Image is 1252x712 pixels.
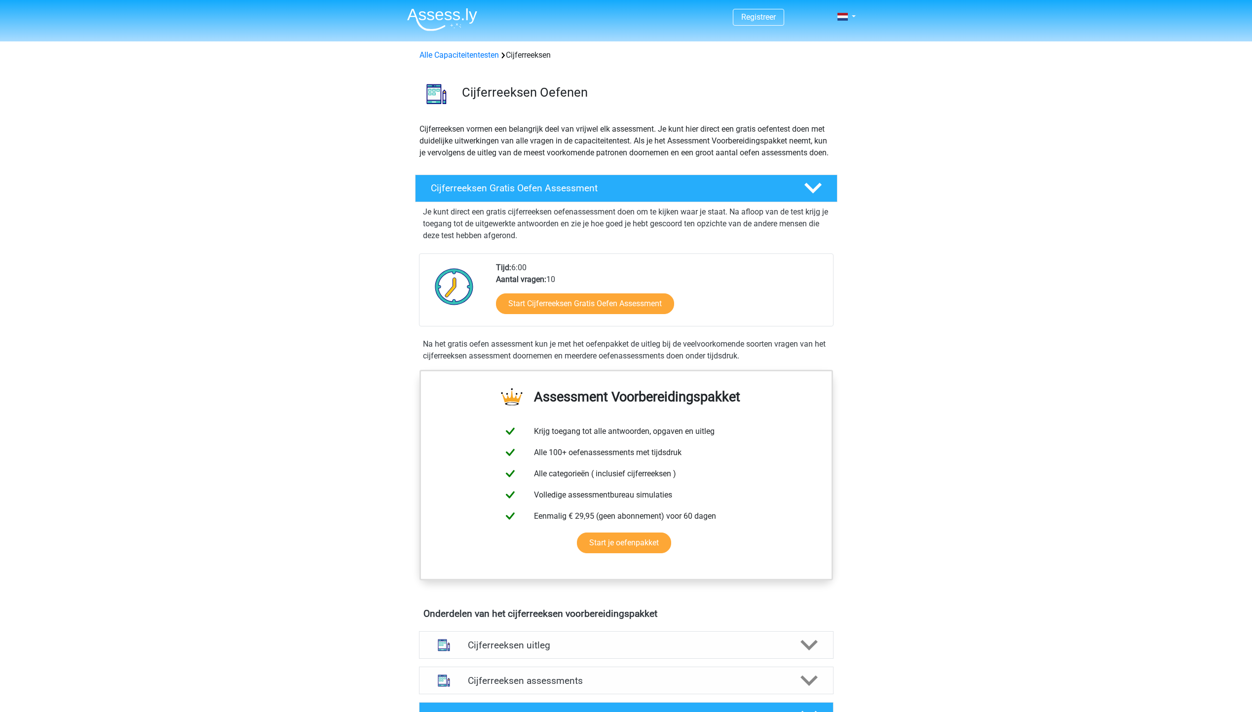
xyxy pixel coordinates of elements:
[577,533,671,553] a: Start je oefenpakket
[419,338,834,362] div: Na het gratis oefen assessment kun je met het oefenpakket de uitleg bij de veelvoorkomende soorte...
[423,206,830,242] p: Je kunt direct een gratis cijferreeksen oefenassessment doen om te kijken waar je staat. Na afloo...
[496,293,674,314] a: Start Cijferreeksen Gratis Oefen Assessment
[415,631,837,659] a: uitleg Cijferreeksen uitleg
[489,262,833,326] div: 6:00 10
[423,608,829,619] h4: Onderdelen van het cijferreeksen voorbereidingspakket
[431,182,788,194] h4: Cijferreeksen Gratis Oefen Assessment
[415,667,837,694] a: assessments Cijferreeksen assessments
[416,73,457,115] img: cijferreeksen
[468,640,785,651] h4: Cijferreeksen uitleg
[496,263,511,272] b: Tijd:
[419,50,499,60] a: Alle Capaciteitentesten
[419,123,833,159] p: Cijferreeksen vormen een belangrijk deel van vrijwel elk assessment. Je kunt hier direct een grat...
[407,8,477,31] img: Assessly
[468,675,785,686] h4: Cijferreeksen assessments
[411,175,841,202] a: Cijferreeksen Gratis Oefen Assessment
[431,633,456,658] img: cijferreeksen uitleg
[496,275,546,284] b: Aantal vragen:
[431,668,456,693] img: cijferreeksen assessments
[741,12,776,22] a: Registreer
[429,262,479,311] img: Klok
[416,49,837,61] div: Cijferreeksen
[462,85,830,100] h3: Cijferreeksen Oefenen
